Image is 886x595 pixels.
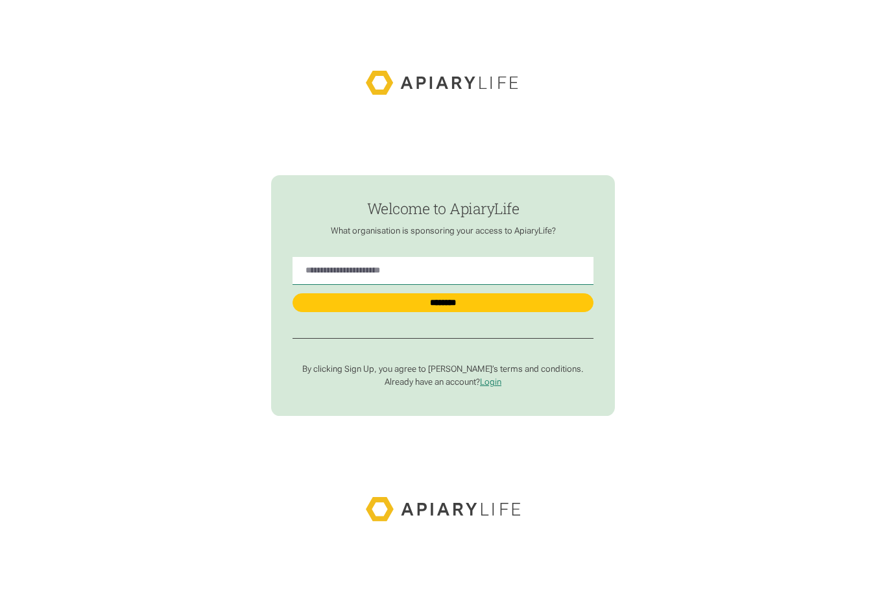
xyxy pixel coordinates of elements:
[293,377,593,388] p: Already have an account?
[293,226,593,237] p: What organisation is sponsoring your access to ApiaryLife?
[293,200,593,217] h1: Welcome to ApiaryLife
[293,364,593,375] p: By clicking Sign Up, you agree to [PERSON_NAME]’s terms and conditions.
[271,175,614,416] form: find-employer
[480,377,501,387] a: Login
